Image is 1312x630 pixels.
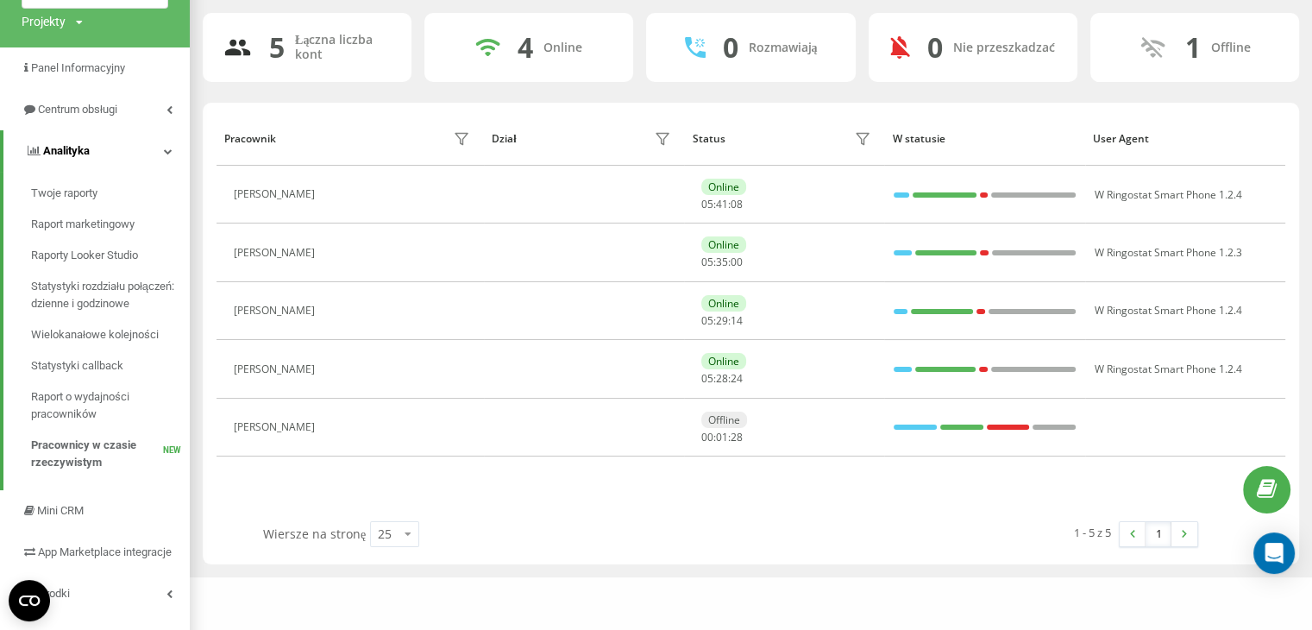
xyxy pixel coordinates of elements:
span: W Ringostat Smart Phone 1.2.4 [1095,187,1242,202]
div: [PERSON_NAME] [234,188,319,200]
span: 28 [731,430,743,444]
span: 28 [716,371,728,386]
span: Raport marketingowy [31,216,135,233]
span: Centrum obsługi [38,103,117,116]
span: 05 [701,255,713,269]
div: Łączna liczba kont [295,33,391,62]
span: 24 [731,371,743,386]
a: Raporty Looker Studio [31,240,190,271]
a: 1 [1146,522,1171,546]
div: 4 [518,31,533,64]
div: [PERSON_NAME] [234,363,319,375]
button: Open CMP widget [9,580,50,621]
div: : : [701,373,743,385]
div: Online [543,41,582,55]
span: Raporty Looker Studio [31,247,138,264]
a: Twoje raporty [31,178,190,209]
span: Pracownicy w czasie rzeczywistym [31,437,163,471]
span: W Ringostat Smart Phone 1.2.3 [1095,245,1242,260]
span: Statystyki rozdziału połączeń: dzienne i godzinowe [31,278,181,312]
div: 1 - 5 z 5 [1074,524,1111,541]
span: Wielokanałowe kolejności [31,326,159,343]
span: App Marketplace integracje [38,545,172,558]
div: : : [701,315,743,327]
span: W Ringostat Smart Phone 1.2.4 [1095,362,1242,376]
div: : : [701,198,743,211]
div: Open Intercom Messenger [1253,532,1295,574]
div: Online [701,179,746,195]
div: Status [692,133,725,145]
span: Statystyki callback [31,357,123,375]
div: : : [701,256,743,268]
div: : : [701,432,743,444]
a: Statystyki rozdziału połączeń: dzienne i godzinowe [31,271,190,319]
div: Pracownik [224,133,276,145]
div: [PERSON_NAME] [234,421,319,433]
a: Raport marketingowy [31,209,190,240]
div: 5 [269,31,285,64]
span: Panel Informacyjny [31,61,125,74]
div: Online [701,353,746,369]
div: Offline [701,412,747,428]
div: Online [701,236,746,253]
a: Wielokanałowe kolejności [31,319,190,350]
span: 08 [731,197,743,211]
div: Rozmawiają [749,41,818,55]
span: 00 [701,430,713,444]
span: 35 [716,255,728,269]
span: Wiersze na stronę [263,526,366,542]
span: Środki [39,587,70,600]
span: Analityka [43,144,90,157]
div: [PERSON_NAME] [234,247,319,259]
div: 0 [723,31,738,64]
span: 05 [701,313,713,328]
span: 05 [701,371,713,386]
div: W statusie [893,133,1077,145]
span: Raport o wydajności pracowników [31,388,181,423]
span: W Ringostat Smart Phone 1.2.4 [1095,303,1242,318]
a: Analityka [3,130,190,172]
span: Mini CRM [37,504,84,517]
div: Offline [1210,41,1250,55]
div: 1 [1184,31,1200,64]
span: Twoje raporty [31,185,97,202]
span: 41 [716,197,728,211]
div: Dział [492,133,516,145]
span: 14 [731,313,743,328]
span: 29 [716,313,728,328]
div: [PERSON_NAME] [234,305,319,317]
div: Online [701,295,746,312]
a: Pracownicy w czasie rzeczywistymNEW [31,430,190,478]
div: Projekty [22,13,66,30]
a: Raport o wydajności pracowników [31,381,190,430]
span: 05 [701,197,713,211]
div: Nie przeszkadzać [953,41,1055,55]
span: 01 [716,430,728,444]
div: User Agent [1093,133,1277,145]
a: Statystyki callback [31,350,190,381]
div: 25 [378,526,392,543]
span: 00 [731,255,743,269]
div: 0 [927,31,943,64]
